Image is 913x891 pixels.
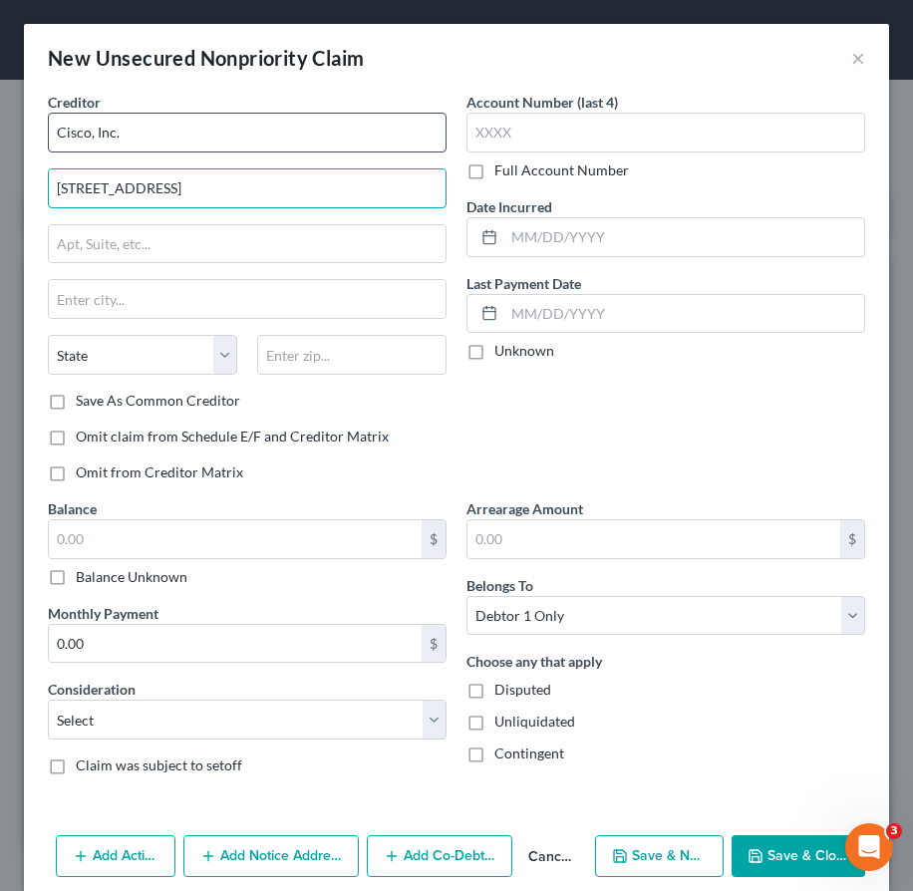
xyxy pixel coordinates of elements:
[422,520,446,558] div: $
[466,92,618,113] label: Account Number (last 4)
[183,835,359,877] button: Add Notice Address
[595,835,724,877] button: Save & New
[49,169,446,207] input: Enter address...
[494,713,575,730] span: Unliquidated
[48,603,158,624] label: Monthly Payment
[845,823,893,871] iframe: Intercom live chat
[49,225,446,263] input: Apt, Suite, etc...
[76,567,187,587] label: Balance Unknown
[49,520,422,558] input: 0.00
[466,577,533,594] span: Belongs To
[504,295,864,333] input: MM/DD/YYYY
[851,46,865,70] button: ×
[48,113,447,152] input: Search creditor by name...
[886,823,902,839] span: 3
[367,835,512,877] button: Add Co-Debtor
[56,835,175,877] button: Add Action
[512,837,587,877] button: Cancel
[467,520,840,558] input: 0.00
[494,744,564,761] span: Contingent
[49,280,446,318] input: Enter city...
[48,94,101,111] span: Creditor
[494,341,554,361] label: Unknown
[76,428,389,445] span: Omit claim from Schedule E/F and Creditor Matrix
[257,335,447,375] input: Enter zip...
[76,756,242,773] span: Claim was subject to setoff
[504,218,864,256] input: MM/DD/YYYY
[466,113,865,152] input: XXXX
[76,391,240,411] label: Save As Common Creditor
[466,273,581,294] label: Last Payment Date
[76,463,243,480] span: Omit from Creditor Matrix
[422,625,446,663] div: $
[732,835,865,877] button: Save & Close
[48,679,136,700] label: Consideration
[48,44,364,72] div: New Unsecured Nonpriority Claim
[466,196,552,217] label: Date Incurred
[49,625,422,663] input: 0.00
[494,160,629,180] label: Full Account Number
[48,498,97,519] label: Balance
[466,498,583,519] label: Arrearage Amount
[494,681,551,698] span: Disputed
[466,651,602,672] label: Choose any that apply
[840,520,864,558] div: $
